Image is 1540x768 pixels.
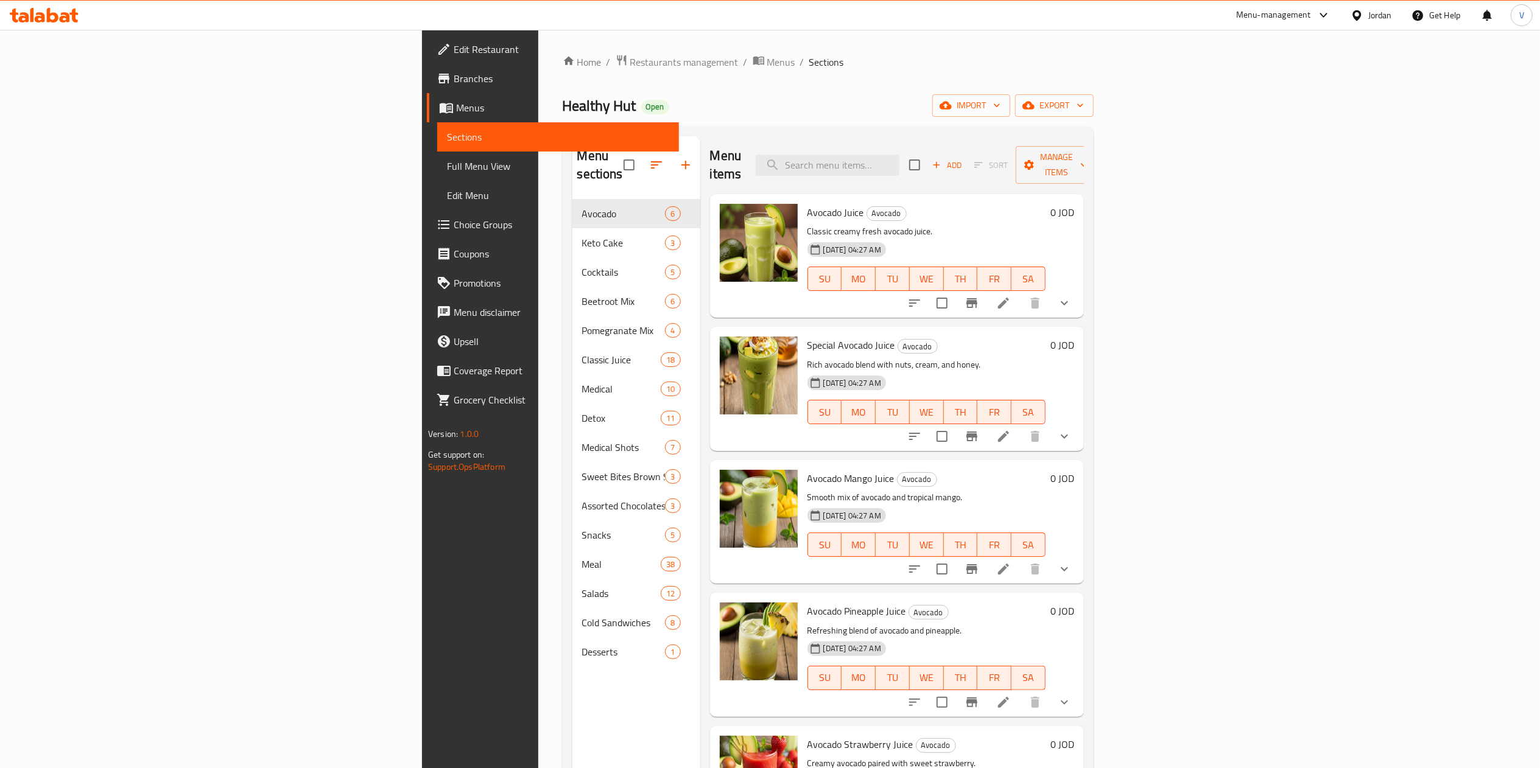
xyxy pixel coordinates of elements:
span: MO [846,536,871,554]
div: items [661,586,680,601]
div: items [665,236,680,250]
span: Desserts [582,644,666,659]
span: 12 [661,588,680,599]
span: TU [881,536,905,554]
button: Branch-specific-item [957,688,986,717]
h6: 0 JOD [1050,470,1074,487]
div: Medical10 [572,374,700,403]
div: Assorted Chocolates [582,498,666,513]
button: TU [876,267,910,291]
button: export [1015,94,1094,117]
span: MO [846,270,871,288]
span: Cocktails [582,265,666,279]
h2: Menu items [710,147,742,183]
span: Coverage Report [454,363,669,378]
span: Keto Cake [582,236,666,250]
button: MO [842,532,876,557]
button: WE [910,532,944,557]
div: items [665,265,680,279]
div: Medical Shots7 [572,433,700,462]
span: Select to update [929,290,955,316]
div: items [661,411,680,425]
span: SA [1016,270,1041,288]
span: [DATE] 04:27 AM [818,643,886,654]
a: Edit Restaurant [427,35,679,64]
div: items [661,352,680,367]
span: 5 [666,529,680,541]
span: Upsell [454,334,669,349]
span: Grocery Checklist [454,393,669,407]
p: Rich avocado blend with nuts, cream, and honey. [807,357,1046,372]
button: FR [977,532,1011,557]
span: WE [915,536,939,554]
button: Add [927,156,966,175]
a: Full Menu View [437,152,679,181]
div: items [661,382,680,396]
button: TH [944,532,978,557]
button: MO [842,267,876,291]
button: sort-choices [900,688,929,717]
div: Desserts1 [572,637,700,666]
button: SA [1011,400,1046,424]
button: Branch-specific-item [957,422,986,451]
span: Avocado [898,340,937,354]
span: Select section first [966,156,1016,175]
div: items [665,498,680,513]
div: Pomegranate Mix [582,323,666,338]
svg: Show Choices [1057,562,1072,576]
span: Coupons [454,246,669,261]
span: Avocado [582,206,666,221]
span: Sweet Bites Brown Sugar [582,469,666,484]
span: SU [813,403,837,421]
span: 18 [661,354,680,366]
span: Meal [582,557,661,571]
button: SU [807,532,842,557]
span: Choice Groups [454,217,669,232]
a: Branches [427,64,679,93]
span: FR [982,403,1007,421]
button: show more [1050,554,1079,584]
button: show more [1050,288,1079,318]
li: / [800,55,804,69]
span: SA [1016,669,1041,686]
div: Keto Cake3 [572,228,700,257]
span: TH [949,403,973,421]
span: Detox [582,411,661,425]
button: delete [1021,288,1050,318]
button: TH [944,400,978,424]
li: / [744,55,748,69]
span: Avocado [916,738,955,752]
a: Promotions [427,268,679,298]
a: Edit menu item [996,695,1011,710]
button: FR [977,666,1011,690]
nav: Menu sections [572,194,700,671]
div: items [665,440,680,455]
span: WE [915,270,939,288]
div: Meal38 [572,550,700,579]
span: Special Avocado Juice [807,336,895,354]
a: Menu disclaimer [427,298,679,327]
span: Restaurants management [630,55,739,69]
a: Menus [753,54,795,70]
span: Select all sections [616,152,642,178]
a: Upsell [427,327,679,356]
div: Classic Juice [582,352,661,367]
span: Promotions [454,276,669,290]
a: Edit Menu [437,181,679,210]
button: show more [1050,422,1079,451]
span: Avocado Juice [807,203,864,222]
div: Beetroot Mix6 [572,287,700,316]
div: items [661,557,680,571]
span: 6 [666,208,680,220]
span: Menus [767,55,795,69]
img: Avocado Juice [720,204,798,282]
span: 11 [661,413,680,424]
span: Branches [454,71,669,86]
span: Avocado Mango Juice [807,469,895,487]
div: Beetroot Mix [582,294,666,309]
button: SA [1011,532,1046,557]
